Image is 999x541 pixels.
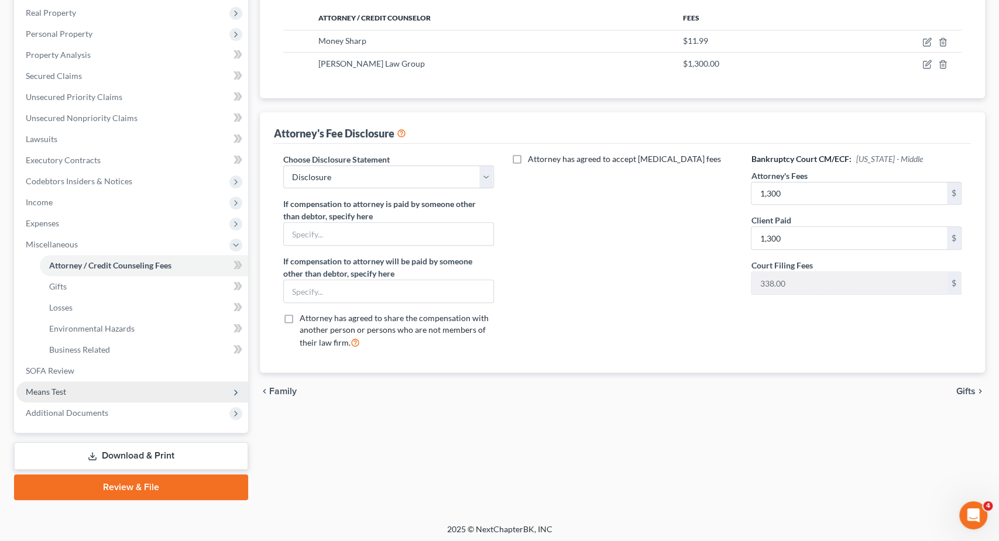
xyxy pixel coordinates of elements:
[260,387,269,396] i: chevron_left
[983,501,993,511] span: 4
[284,223,493,245] input: Specify...
[26,113,138,123] span: Unsecured Nonpriority Claims
[283,153,390,166] label: Choose Disclosure Statement
[16,66,248,87] a: Secured Claims
[40,276,248,297] a: Gifts
[683,36,708,46] span: $11.99
[14,474,248,500] a: Review & File
[283,255,494,280] label: If compensation to attorney will be paid by someone other than debtor, specify here
[26,197,53,207] span: Income
[16,360,248,381] a: SOFA Review
[26,366,74,375] span: SOFA Review
[856,154,922,164] span: [US_STATE] - Middle
[49,281,67,291] span: Gifts
[260,387,297,396] button: chevron_left Family
[26,155,101,165] span: Executory Contracts
[751,153,962,165] h6: Bankruptcy Court CM/ECF:
[26,8,76,18] span: Real Property
[49,344,110,354] span: Business Related
[16,150,248,171] a: Executory Contracts
[947,182,961,205] div: $
[269,387,297,396] span: Family
[26,176,132,186] span: Codebtors Insiders & Notices
[300,313,489,347] span: Attorney has agreed to share the compensation with another person or persons who are not members ...
[956,387,976,396] span: Gifts
[318,36,366,46] span: Money Sharp
[318,58,425,68] span: [PERSON_NAME] Law Group
[16,44,248,66] a: Property Analysis
[956,387,985,396] button: Gifts chevron_right
[14,442,248,470] a: Download & Print
[49,260,171,270] span: Attorney / Credit Counseling Fees
[959,501,987,529] iframe: Intercom live chat
[976,387,985,396] i: chevron_right
[283,198,494,222] label: If compensation to attorney is paid by someone other than debtor, specify here
[683,58,719,68] span: $1,300.00
[40,297,248,318] a: Losses
[751,182,947,205] input: 0.00
[26,50,91,60] span: Property Analysis
[751,227,947,249] input: 0.00
[751,214,791,226] label: Client Paid
[49,302,73,312] span: Losses
[751,170,807,182] label: Attorney's Fees
[26,134,57,144] span: Lawsuits
[751,259,812,271] label: Court Filing Fees
[40,255,248,276] a: Attorney / Credit Counseling Fees
[528,154,721,164] span: Attorney has agreed to accept [MEDICAL_DATA] fees
[683,13,699,22] span: Fees
[947,272,961,294] div: $
[947,227,961,249] div: $
[274,126,406,140] div: Attorney's Fee Disclosure
[16,108,248,129] a: Unsecured Nonpriority Claims
[26,71,82,81] span: Secured Claims
[318,13,431,22] span: Attorney / Credit Counselor
[26,218,59,228] span: Expenses
[16,129,248,150] a: Lawsuits
[751,272,947,294] input: 0.00
[26,239,78,249] span: Miscellaneous
[26,408,108,418] span: Additional Documents
[26,92,122,102] span: Unsecured Priority Claims
[26,387,66,397] span: Means Test
[16,87,248,108] a: Unsecured Priority Claims
[49,323,135,333] span: Environmental Hazards
[284,280,493,302] input: Specify...
[40,339,248,360] a: Business Related
[26,29,92,39] span: Personal Property
[40,318,248,339] a: Environmental Hazards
